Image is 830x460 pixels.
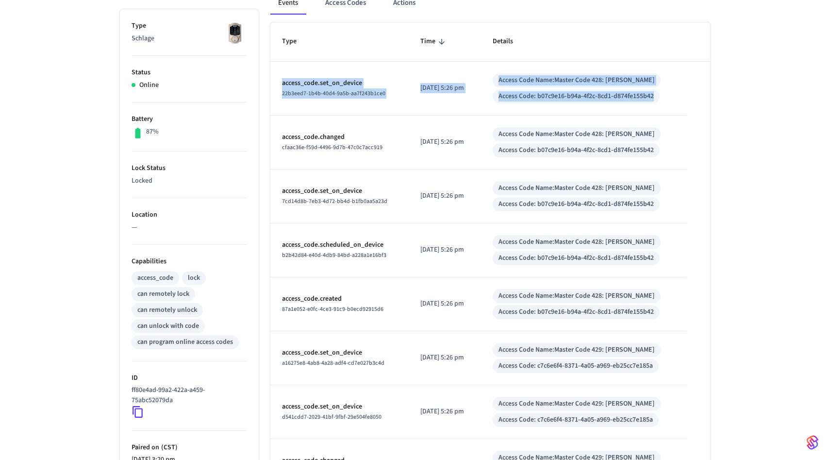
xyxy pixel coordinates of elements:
[498,199,654,209] div: Access Code: b07c9e16-b94a-4f2c-8cd1-d874fe155b42
[282,294,397,304] p: access_code.created
[137,305,197,315] div: can remotely unlock
[137,289,189,299] div: can remotely lock
[498,291,655,301] div: Access Code Name: Master Code 428: [PERSON_NAME]
[420,34,448,49] span: Time
[498,75,655,85] div: Access Code Name: Master Code 428: [PERSON_NAME]
[282,186,397,196] p: access_code.set_on_device
[282,132,397,142] p: access_code.changed
[282,413,382,421] span: d541cdd7-2029-41bf-9fbf-29e504fe8050
[137,337,233,347] div: can program online access codes
[282,359,384,367] span: a16275e8-4ab8-4a28-adf4-cd7e027b3c4d
[420,83,469,93] p: [DATE] 5:26 pm
[282,240,397,250] p: access_code.scheduled_on_device
[188,273,200,283] div: lock
[146,127,159,137] p: 87%
[498,145,654,155] div: Access Code: b07c9e16-b94a-4f2c-8cd1-d874fe155b42
[420,137,469,147] p: [DATE] 5:26 pm
[420,191,469,201] p: [DATE] 5:26 pm
[282,89,385,98] span: 22b3eed7-1b4b-40d4-9a5b-aa7f243b1ce0
[282,143,382,152] span: cfaac36e-f59d-4496-9d7b-47c0c7acc919
[498,91,654,102] div: Access Code: b07c9e16-b94a-4f2c-8cd1-d874fe155b42
[498,237,655,247] div: Access Code Name: Master Code 428: [PERSON_NAME]
[282,197,387,205] span: 7cd14d8b-7eb3-4d72-bb4d-b1fb0aa5a23d
[132,210,247,220] p: Location
[420,245,469,255] p: [DATE] 5:26 pm
[282,251,386,259] span: b2b42d84-e40d-4db9-84bd-a228a1e16bf3
[498,399,655,409] div: Access Code Name: Master Code 429: [PERSON_NAME]
[282,348,397,358] p: access_code.set_on_device
[132,34,247,44] p: Schlage
[282,34,309,49] span: Type
[132,21,247,31] p: Type
[498,253,654,263] div: Access Code: b07c9e16-b94a-4f2c-8cd1-d874fe155b42
[137,321,199,331] div: can unlock with code
[498,183,655,193] div: Access Code Name: Master Code 428: [PERSON_NAME]
[282,402,397,412] p: access_code.set_on_device
[498,129,655,139] div: Access Code Name: Master Code 428: [PERSON_NAME]
[498,361,653,371] div: Access Code: c7c6e6f4-8371-4a05-a969-eb25cc7e185a
[282,78,397,88] p: access_code.set_on_device
[420,353,469,363] p: [DATE] 5:26 pm
[807,435,818,450] img: SeamLogoGradient.69752ec5.svg
[223,21,247,45] img: Schlage Sense Smart Deadbolt with Camelot Trim, Front
[132,176,247,186] p: Locked
[132,256,247,267] p: Capabilities
[132,114,247,124] p: Battery
[132,222,247,233] p: —
[420,407,469,417] p: [DATE] 5:26 pm
[159,443,178,452] span: ( CST )
[132,373,247,383] p: ID
[132,443,247,453] p: Paired on
[498,415,653,425] div: Access Code: c7c6e6f4-8371-4a05-a969-eb25cc7e185a
[139,80,159,90] p: Online
[132,68,247,78] p: Status
[132,385,243,406] p: ff80e4ad-99a2-422a-a459-75abc52079da
[132,163,247,173] p: Lock Status
[137,273,173,283] div: access_code
[498,345,655,355] div: Access Code Name: Master Code 429: [PERSON_NAME]
[493,34,526,49] span: Details
[498,307,654,317] div: Access Code: b07c9e16-b94a-4f2c-8cd1-d874fe155b42
[420,299,469,309] p: [DATE] 5:26 pm
[282,305,383,313] span: 87a1e052-e0fc-4ce3-91c9-b0ecd92915d6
